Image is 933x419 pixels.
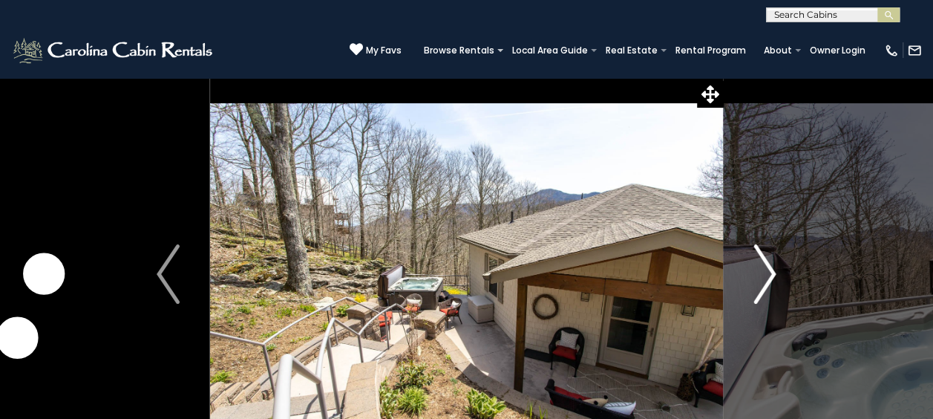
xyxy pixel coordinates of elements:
a: About [756,40,799,61]
a: Owner Login [802,40,873,61]
a: Browse Rentals [416,40,502,61]
img: arrow [157,244,179,304]
img: phone-regular-white.png [884,43,899,58]
a: My Favs [350,42,402,58]
img: mail-regular-white.png [907,43,922,58]
a: Local Area Guide [505,40,595,61]
a: Rental Program [668,40,753,61]
img: arrow [753,244,776,304]
img: White-1-2.png [11,36,217,65]
span: My Favs [366,44,402,57]
a: Real Estate [598,40,665,61]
